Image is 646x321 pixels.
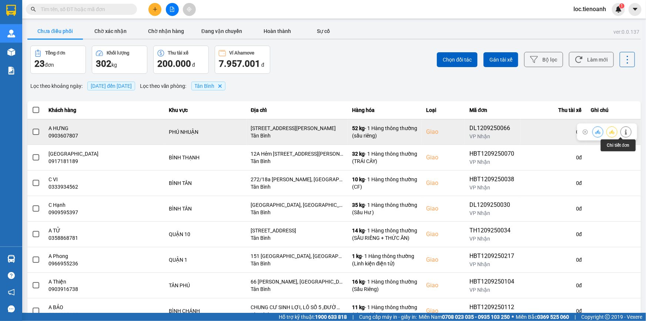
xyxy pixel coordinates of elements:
[96,59,111,69] span: 302
[352,150,417,165] div: - 1 Hàng thông thường (TRÁI CÂY)
[352,125,365,131] span: 52 kg
[7,30,15,37] img: warehouse-icon
[469,175,516,184] div: HBT1209250038
[615,6,622,13] img: icon-new-feature
[489,56,512,63] span: Gán tài xế
[525,256,582,264] div: 0 đ
[250,24,305,39] button: Hoàn thành
[191,82,225,90] span: Tân Bình, close by backspace
[469,149,516,158] div: HBT1209250070
[27,24,83,39] button: Chưa điều phối
[83,24,138,39] button: Chờ xác nhận
[49,201,160,209] div: C Hạnh
[359,313,417,321] span: Cung cấp máy in - giấy in:
[165,101,247,119] th: Khu vực
[469,133,516,140] div: VP Nhận
[138,24,194,39] button: Chờ nhận hàng
[251,278,343,285] div: 66 [PERSON_NAME], [GEOGRAPHIC_DATA], [GEOGRAPHIC_DATA], [GEOGRAPHIC_DATA]
[251,183,343,191] div: Tân Bình
[525,205,582,212] div: 0 đ
[469,158,516,166] div: VP Nhận
[251,176,343,183] div: 272/18a [PERSON_NAME], [GEOGRAPHIC_DATA] A, [GEOGRAPHIC_DATA]
[195,83,215,89] span: Tân Bình
[6,5,16,16] img: logo-vxr
[525,231,582,238] div: 0 đ
[41,5,128,13] input: Tìm tên, số ĐT hoặc mã đơn
[7,67,15,75] img: solution-icon
[352,176,417,191] div: - 1 Hàng thông thường (CF)
[251,285,343,293] div: Tân Bình
[166,3,179,16] button: file-add
[49,158,160,165] div: 0917181189
[525,128,582,136] div: 0 đ
[586,101,641,119] th: Ghi chú
[49,132,160,139] div: 0903607807
[469,312,516,319] div: VP Nhận
[8,272,15,279] span: question-circle
[352,304,365,310] span: 11 kg
[34,58,82,70] div: đơn
[352,279,365,285] span: 16 kg
[251,201,343,209] div: [GEOGRAPHIC_DATA], [GEOGRAPHIC_DATA], [GEOGRAPHIC_DATA], [GEOGRAPHIC_DATA], [GEOGRAPHIC_DATA]
[469,124,516,133] div: DL1209250066
[352,228,365,234] span: 14 kg
[251,304,343,311] div: CHUNG CƯ SINH LỢI, LÔ SỐ 5 ,ĐƯỜNG 9A, KHU DÂN CƯ [GEOGRAPHIC_DATA], [GEOGRAPHIC_DATA] , XÃ [GEOGR...
[465,101,521,119] th: Mã đơn
[246,101,348,119] th: Địa chỉ
[525,307,582,315] div: 0 đ
[96,58,143,70] div: kg
[469,261,516,268] div: VP Nhận
[183,3,196,16] button: aim
[426,204,461,213] div: Giao
[469,286,516,294] div: VP Nhận
[49,209,160,216] div: 0909595397
[251,158,343,165] div: Tân Bình
[169,154,242,161] div: BÌNH THẠNH
[49,304,160,311] div: A BẢO
[352,252,417,267] div: - 1 Hàng thông thường (Linh kiện điện tử)
[251,150,343,158] div: 12A Hẻm [STREET_ADDRESS][PERSON_NAME]
[569,52,614,67] button: Làm mới
[251,311,343,318] div: Tân Bình
[352,125,417,139] div: - 1 Hàng thông thường (sầu riêng)
[352,278,417,293] div: - 1 Hàng thông thường (Sầu Riêng)
[512,315,514,318] span: ⚪️
[279,313,347,321] span: Hỗ trợ kỹ thuật:
[31,7,36,12] span: search
[157,59,191,69] span: 200.000
[426,128,461,136] div: Giao
[305,24,342,39] button: Sự cố
[605,314,610,320] span: copyright
[169,282,242,289] div: TÂN PHÚ
[575,313,576,321] span: |
[469,184,516,191] div: VP Nhận
[49,176,160,183] div: C VI
[168,50,189,56] div: Thu tài xế
[352,304,417,318] div: - 1 Hàng thông thường (Thực Phẩm)
[632,6,639,13] span: caret-down
[169,205,242,212] div: BÌNH TÂN
[169,231,242,238] div: QUẬN 10
[91,83,132,89] span: 13/09/2025 đến 13/09/2025
[352,151,365,157] span: 32 kg
[469,201,516,209] div: DL1209250030
[251,125,343,132] div: [STREET_ADDRESS][PERSON_NAME]
[251,209,343,216] div: Tân Bình
[230,50,255,56] div: Ví Ahamove
[140,82,187,90] span: Lọc theo văn phòng :
[620,3,623,9] span: 1
[49,285,160,293] div: 0903916738
[49,150,160,158] div: [GEOGRAPHIC_DATA]
[352,202,365,208] span: 35 kg
[148,3,161,16] button: plus
[49,311,160,318] div: 0944395655
[218,84,222,88] svg: Delete
[315,314,347,320] strong: 1900 633 818
[469,277,516,286] div: HBT1209250104
[49,260,160,267] div: 0966955236
[525,106,582,115] div: Thu tài xế
[170,7,175,12] span: file-add
[169,256,242,264] div: QUẬN 1
[187,7,192,12] span: aim
[194,24,250,39] button: Đang vận chuyển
